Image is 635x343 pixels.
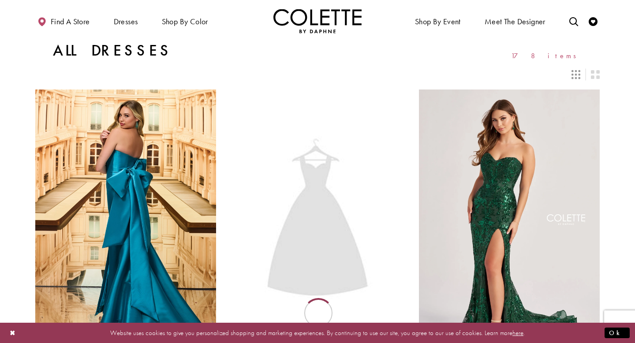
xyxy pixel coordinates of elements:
[114,17,138,26] span: Dresses
[5,325,20,340] button: Close Dialog
[273,9,362,33] a: Visit Home Page
[485,17,545,26] span: Meet the designer
[482,9,548,33] a: Meet the designer
[567,9,580,33] a: Toggle search
[511,52,582,60] span: 178 items
[413,9,463,33] span: Shop By Event
[30,65,605,84] div: Layout Controls
[512,328,523,337] a: here
[415,17,461,26] span: Shop By Event
[35,9,92,33] a: Find a store
[571,70,580,79] span: Switch layout to 3 columns
[586,9,600,33] a: Check Wishlist
[591,70,600,79] span: Switch layout to 2 columns
[112,9,140,33] span: Dresses
[162,17,208,26] span: Shop by color
[51,17,90,26] span: Find a store
[160,9,210,33] span: Shop by color
[605,327,630,338] button: Submit Dialog
[63,327,571,339] p: Website uses cookies to give you personalized shopping and marketing experiences. By continuing t...
[273,9,362,33] img: Colette by Daphne
[53,42,172,60] h1: All Dresses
